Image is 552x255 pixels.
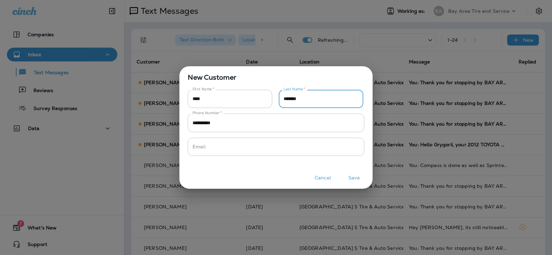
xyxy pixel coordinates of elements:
[193,110,222,116] label: Phone Number
[341,173,367,183] button: Save
[193,87,215,92] label: First Name
[179,66,373,83] span: New Customer
[284,87,305,92] label: Last Name
[310,173,336,183] button: Cancel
